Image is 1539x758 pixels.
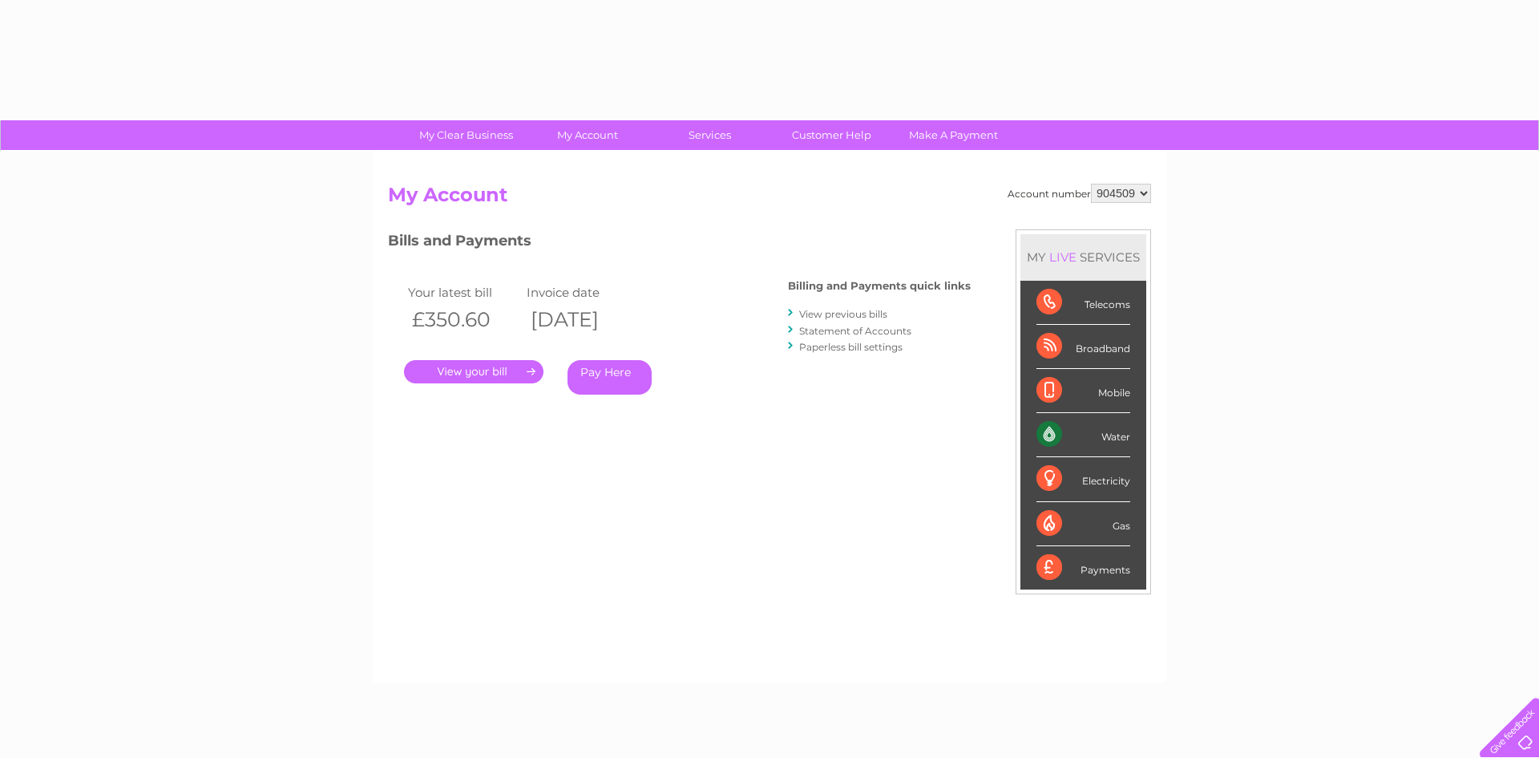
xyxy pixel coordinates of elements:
[1036,413,1130,457] div: Water
[1036,546,1130,590] div: Payments
[523,303,641,336] th: [DATE]
[1036,369,1130,413] div: Mobile
[404,282,523,303] td: Your latest bill
[644,120,776,150] a: Services
[404,303,523,336] th: £350.60
[400,120,532,150] a: My Clear Business
[1036,457,1130,501] div: Electricity
[1036,281,1130,325] div: Telecoms
[522,120,654,150] a: My Account
[799,341,903,353] a: Paperless bill settings
[388,184,1151,214] h2: My Account
[1046,249,1080,265] div: LIVE
[1036,325,1130,369] div: Broadband
[799,325,911,337] a: Statement of Accounts
[523,282,641,303] td: Invoice date
[1008,184,1151,203] div: Account number
[1036,502,1130,546] div: Gas
[887,120,1020,150] a: Make A Payment
[799,308,887,320] a: View previous bills
[404,360,543,383] a: .
[388,229,971,257] h3: Bills and Payments
[788,280,971,292] h4: Billing and Payments quick links
[765,120,898,150] a: Customer Help
[568,360,652,395] a: Pay Here
[1020,234,1146,280] div: MY SERVICES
